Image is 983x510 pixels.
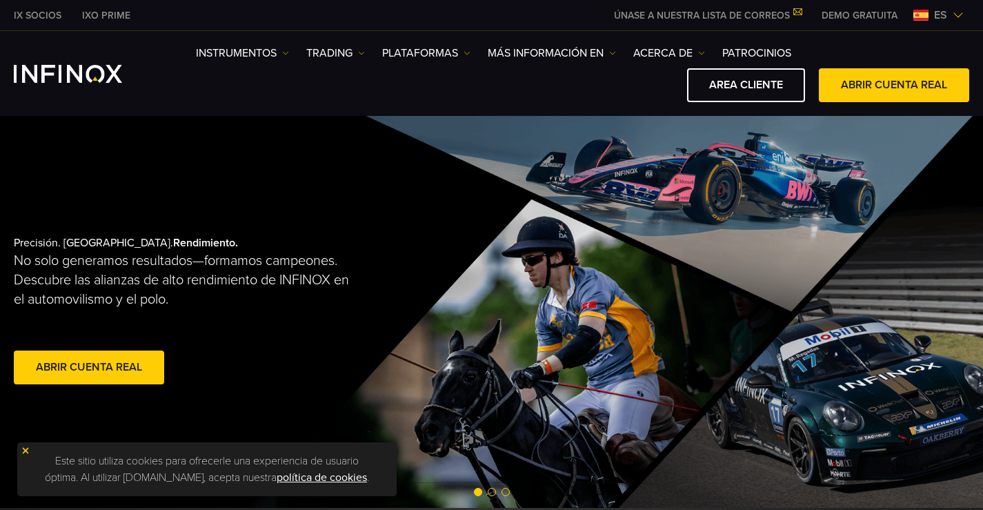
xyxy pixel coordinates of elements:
a: INFINOX [72,8,141,23]
a: ÚNASE A NUESTRA LISTA DE CORREOS [604,10,811,21]
a: PLATAFORMAS [382,45,470,61]
img: yellow close icon [21,446,30,455]
a: Abrir cuenta real [14,351,164,384]
a: ABRIR CUENTA REAL [819,68,969,102]
a: INFINOX [3,8,72,23]
a: Más información en [488,45,616,61]
a: Instrumentos [196,45,289,61]
a: INFINOX Logo [14,65,155,83]
p: Este sitio utiliza cookies para ofrecerle una experiencia de usuario óptima. Al utilizar [DOMAIN_... [24,449,390,489]
a: política de cookies [277,471,367,484]
span: Go to slide 3 [502,488,510,496]
a: Patrocinios [722,45,791,61]
a: INFINOX MENU [811,8,908,23]
p: No solo generamos resultados—formamos campeones. Descubre las alianzas de alto rendimiento de INF... [14,251,358,309]
span: Go to slide 1 [474,488,482,496]
strong: Rendimiento. [173,236,238,250]
div: Precisión. [GEOGRAPHIC_DATA]. [14,214,444,410]
span: es [929,7,953,23]
a: TRADING [306,45,365,61]
span: Go to slide 2 [488,488,496,496]
a: AREA CLIENTE [687,68,805,102]
a: ACERCA DE [633,45,705,61]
